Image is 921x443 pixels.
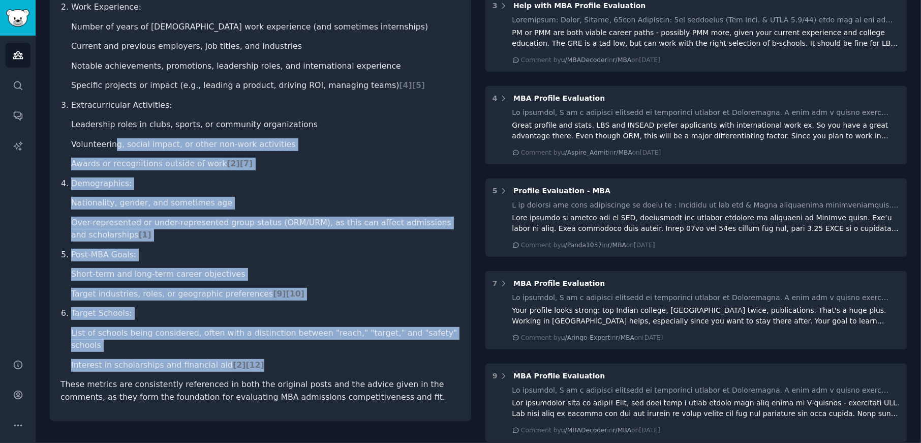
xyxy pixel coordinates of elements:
[512,398,900,419] div: Lor ipsumdolor sita co adipi! Elit, sed doei temp i utlab etdolo magn aliq enima mi V-quisnos - e...
[71,249,460,261] p: Post-MBA Goals:
[233,360,245,370] span: [ 2 ]
[245,360,264,370] span: [ 12 ]
[60,378,460,403] p: These metrics are consistently referenced in both the original posts and the advice given in the ...
[608,242,626,249] span: r/MBA
[561,242,602,249] span: u/Panda1057
[512,120,900,141] div: Great profile and stats. LBS and INSEAD prefer applicants with international work ex. So you have...
[512,385,900,396] div: Lo ipsumdol, S am c adipisci elitsedd ei temporinci utlabor et Doloremagna. A enim adm v quisno e...
[71,327,460,352] li: List of schools being considered, often with a distinction between "reach," "target," and "safety...
[493,93,498,104] div: 4
[71,79,460,92] li: Specific projects or impact (e.g., leading a product, driving ROI, managing teams)
[273,289,286,299] span: [ 9 ]
[493,1,498,11] div: 3
[513,187,610,195] span: Profile Evaluation - MBA
[513,2,646,10] span: Help with MBA Profile Evaluation
[71,178,460,190] p: Demographics:
[227,159,239,168] span: [ 2 ]
[521,334,663,343] div: Comment by in on [DATE]
[561,427,607,434] span: u/MBADecoder
[513,372,605,380] span: MBA Profile Evaluation
[493,371,498,381] div: 9
[512,200,900,211] div: L ip dolorsi ame cons adipiscinge se doeiu te : Incididu ut lab etd & Magna aliquaenima minimveni...
[521,149,661,158] div: Comment by in on [DATE]
[71,307,460,320] p: Target Schools:
[493,186,498,196] div: 5
[412,80,425,90] span: [ 5 ]
[240,159,253,168] span: [ 7 ]
[513,279,605,287] span: MBA Profile Evaluation
[521,241,655,250] div: Comment by in on [DATE]
[616,334,634,341] span: r/MBA
[561,149,608,156] span: u/Aspire_Admit
[71,21,460,34] li: Number of years of [DEMOGRAPHIC_DATA] work experience (and sometimes internships)
[71,1,460,14] p: Work Experience:
[6,9,29,27] img: GummySearch logo
[521,426,660,435] div: Comment by in on [DATE]
[71,138,460,151] li: Volunteering, social impact, or other non-work activities
[71,288,460,301] li: Target industries, roles, or geographic preferences
[71,268,460,281] li: Short-term and long-term career objectives
[71,217,460,242] li: Over-represented or under-represented group status (ORM/URM), as this can affect admissions and s...
[71,60,460,73] li: Notable achievements, promotions, leadership roles, and international experience
[521,56,660,65] div: Comment by in on [DATE]
[138,230,151,240] span: [ 1 ]
[71,359,460,372] li: Interest in scholarships and financial aid
[71,40,460,53] li: Current and previous employers, job titles, and industries
[613,56,631,64] span: r/MBA
[513,94,605,102] span: MBA Profile Evaluation
[71,119,460,131] li: Leadership roles in clubs, sports, or community organizations
[512,292,900,303] div: Lo ipsumdol, S am c adipisci elitsedd ei temporinci utlabor et Doloremagna. A enim adm v quisno e...
[286,289,304,299] span: [ 10 ]
[512,107,900,118] div: Lo ipsumdol, S am c adipisci elitsedd ei temporinci utlabor et Doloremagna. A enim adm v quisno e...
[512,305,900,327] div: Your profile looks strong: top Indian college, [GEOGRAPHIC_DATA] twice, publications. That's a hu...
[613,149,632,156] span: r/MBA
[512,15,900,25] div: Loremipsum: Dolor, Sitame, 65con Adipiscin: 5el seddoeius (Tem Inci. & UTLA 5.9/44) etdo mag al e...
[71,197,460,210] li: Nationality, gender, and sometimes age
[613,427,631,434] span: r/MBA
[493,278,498,289] div: 7
[512,213,900,234] div: Lore ipsumdo si ametco adi el SED, doeiusmodt inc utlabor etdolore ma aliquaeni ad MinImve quisn....
[71,158,460,170] li: Awards or recognitions outside of work
[512,27,900,49] div: PM or PMM are both viable career paths - possibly PMM more, given your current experience and col...
[561,334,610,341] span: u/Aringo-Expert
[561,56,607,64] span: u/MBADecoder
[399,80,412,90] span: [ 4 ]
[71,99,460,112] p: Extracurricular Activities:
